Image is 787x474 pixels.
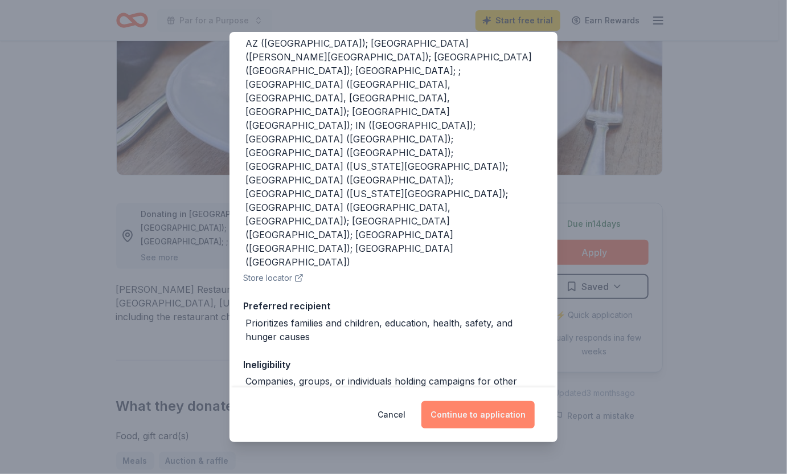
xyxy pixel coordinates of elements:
[243,357,544,372] div: Ineligibility
[243,299,544,313] div: Preferred recipient
[421,401,535,428] button: Continue to application
[243,271,304,285] button: Store locator
[378,401,405,428] button: Cancel
[245,316,544,344] div: Prioritizes families and children, education, health, safety, and hunger causes
[245,374,544,402] div: Companies, groups, or individuals holding campaigns for other organizations
[245,36,544,269] div: AZ ([GEOGRAPHIC_DATA]); [GEOGRAPHIC_DATA] ([PERSON_NAME][GEOGRAPHIC_DATA]); [GEOGRAPHIC_DATA] ([G...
